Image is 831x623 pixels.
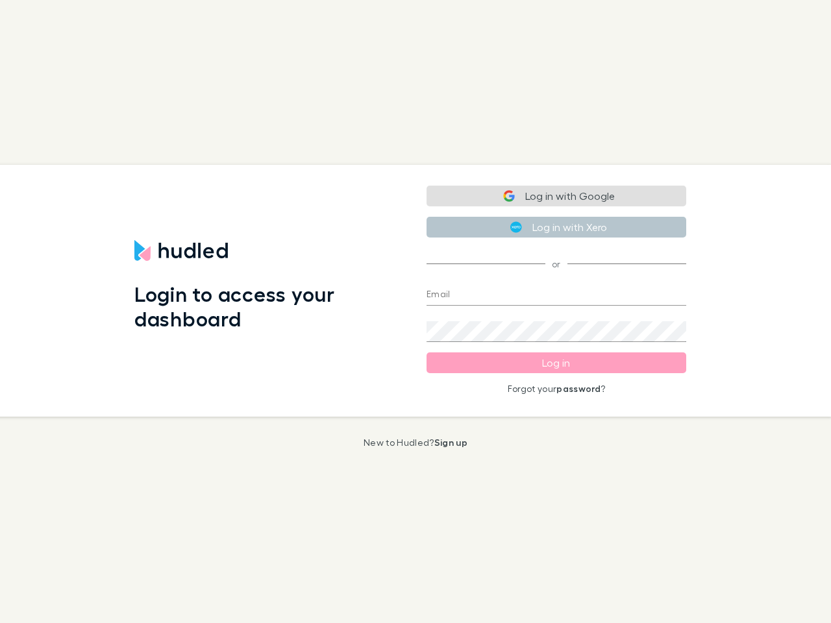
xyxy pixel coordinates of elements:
a: password [556,383,601,394]
img: Xero's logo [510,221,522,233]
button: Log in [427,352,686,373]
a: Sign up [434,437,467,448]
img: Google logo [503,190,515,202]
button: Log in with Google [427,186,686,206]
img: Hudled's Logo [134,240,228,261]
h1: Login to access your dashboard [134,282,406,332]
button: Log in with Xero [427,217,686,238]
p: New to Hudled? [364,437,467,448]
p: Forgot your ? [427,384,686,394]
